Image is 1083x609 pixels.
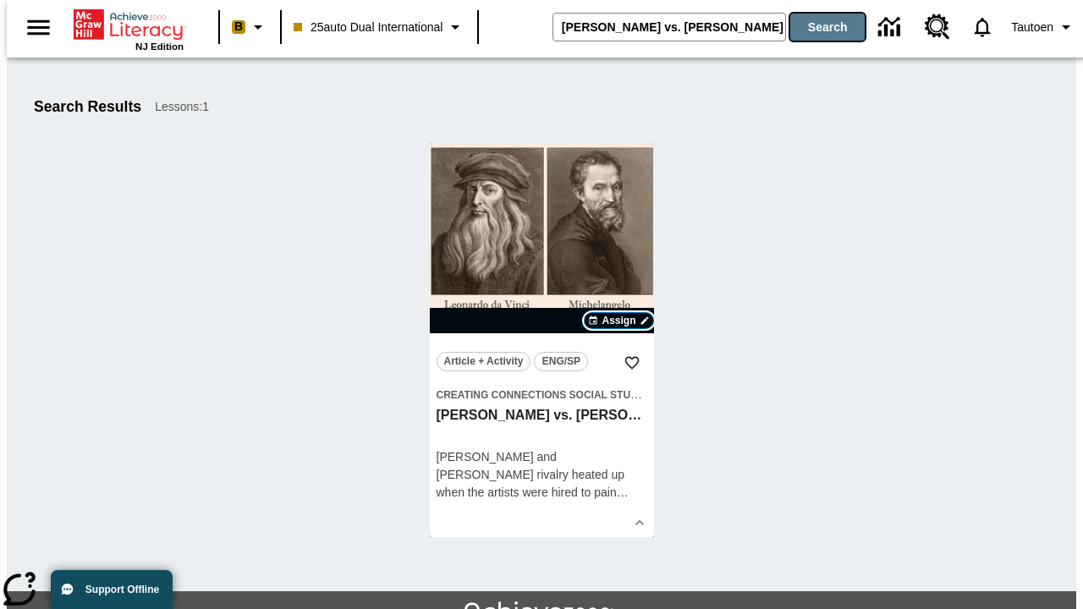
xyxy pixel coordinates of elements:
[74,6,184,52] div: Home
[1004,12,1083,42] button: Profile/Settings
[602,313,635,328] span: Assign
[553,14,785,41] input: search field
[584,312,653,329] button: Assign Choose Dates
[430,143,654,537] div: lesson details
[534,352,588,371] button: ENG/SP
[790,14,865,41] button: Search
[437,386,647,403] span: Topic: Creating Connections Social Studies/World History II
[437,389,655,401] span: Creating Connections Social Studies
[610,486,617,499] span: n
[155,98,209,116] span: Lessons : 1
[915,4,960,50] a: Resource Center, Will open in new tab
[1011,19,1053,36] span: Tautoen
[437,448,647,502] div: [PERSON_NAME] and [PERSON_NAME] rivalry heated up when the artists were hired to pai
[74,8,184,41] a: Home
[51,570,173,609] button: Support Offline
[225,12,275,42] button: Boost Class color is peach. Change class color
[437,407,647,425] h3: Michelangelo vs. Leonardo
[234,16,243,37] span: B
[960,5,1004,49] a: Notifications
[617,486,629,499] span: …
[135,41,184,52] span: NJ Edition
[437,352,531,371] button: Article + Activity
[34,98,141,116] h1: Search Results
[85,584,159,595] span: Support Offline
[868,4,915,51] a: Data Center
[617,348,647,378] button: Add to Favorites
[287,12,472,42] button: Class: 25auto Dual International, Select your class
[294,19,443,36] span: 25auto Dual International
[627,510,652,535] button: Show Details
[444,353,524,370] span: Article + Activity
[14,3,63,52] button: Open side menu
[542,353,580,370] span: ENG/SP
